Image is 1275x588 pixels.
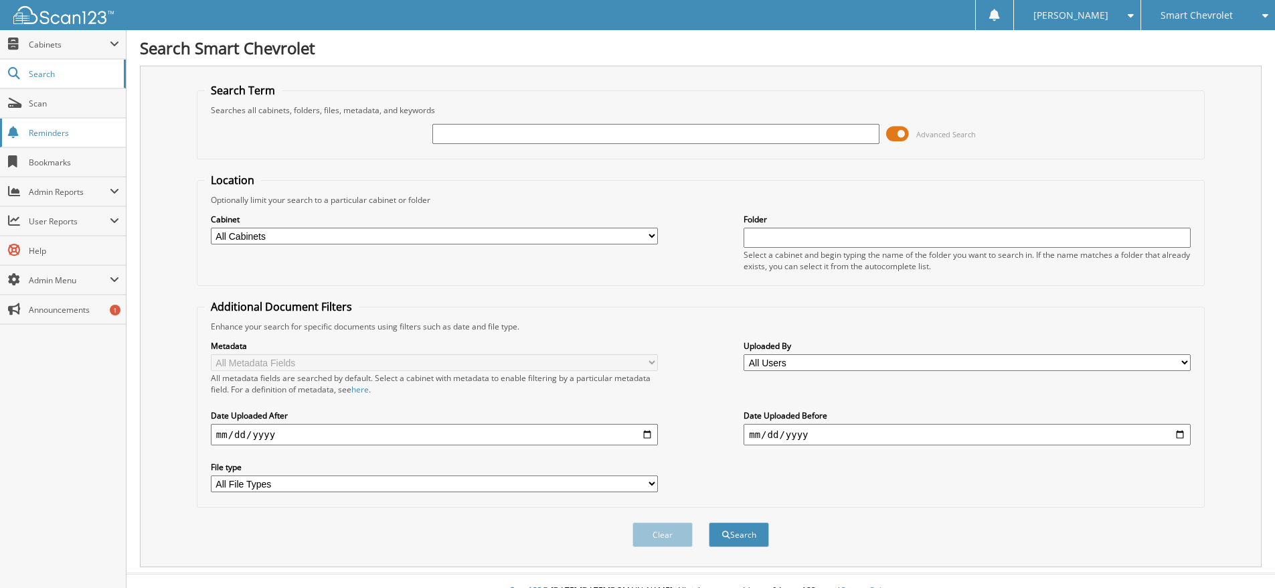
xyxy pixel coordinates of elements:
span: Advanced Search [916,129,976,139]
span: Smart Chevrolet [1161,11,1233,19]
h1: Search Smart Chevrolet [140,37,1262,59]
input: start [211,424,658,445]
a: here [351,384,369,395]
span: Help [29,245,119,256]
span: Scan [29,98,119,109]
div: All metadata fields are searched by default. Select a cabinet with metadata to enable filtering b... [211,372,658,395]
div: Enhance your search for specific documents using filters such as date and file type. [204,321,1197,332]
span: Admin Reports [29,186,110,198]
div: Searches all cabinets, folders, files, metadata, and keywords [204,104,1197,116]
span: Announcements [29,304,119,315]
legend: Additional Document Filters [204,299,359,314]
div: 1 [110,305,120,315]
label: Uploaded By [744,340,1191,352]
span: Reminders [29,127,119,139]
button: Search [709,522,769,547]
label: File type [211,461,658,473]
legend: Search Term [204,83,282,98]
div: Select a cabinet and begin typing the name of the folder you want to search in. If the name match... [744,249,1191,272]
span: Cabinets [29,39,110,50]
legend: Location [204,173,261,188]
button: Clear [632,522,693,547]
label: Date Uploaded Before [744,410,1191,421]
iframe: Chat Widget [1208,524,1275,588]
label: Cabinet [211,214,658,225]
span: Search [29,68,117,80]
label: Metadata [211,340,658,352]
span: [PERSON_NAME] [1033,11,1108,19]
span: Admin Menu [29,275,110,286]
span: User Reports [29,216,110,227]
img: scan123-logo-white.svg [13,6,114,24]
label: Folder [744,214,1191,225]
span: Bookmarks [29,157,119,168]
div: Optionally limit your search to a particular cabinet or folder [204,194,1197,206]
input: end [744,424,1191,445]
label: Date Uploaded After [211,410,658,421]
